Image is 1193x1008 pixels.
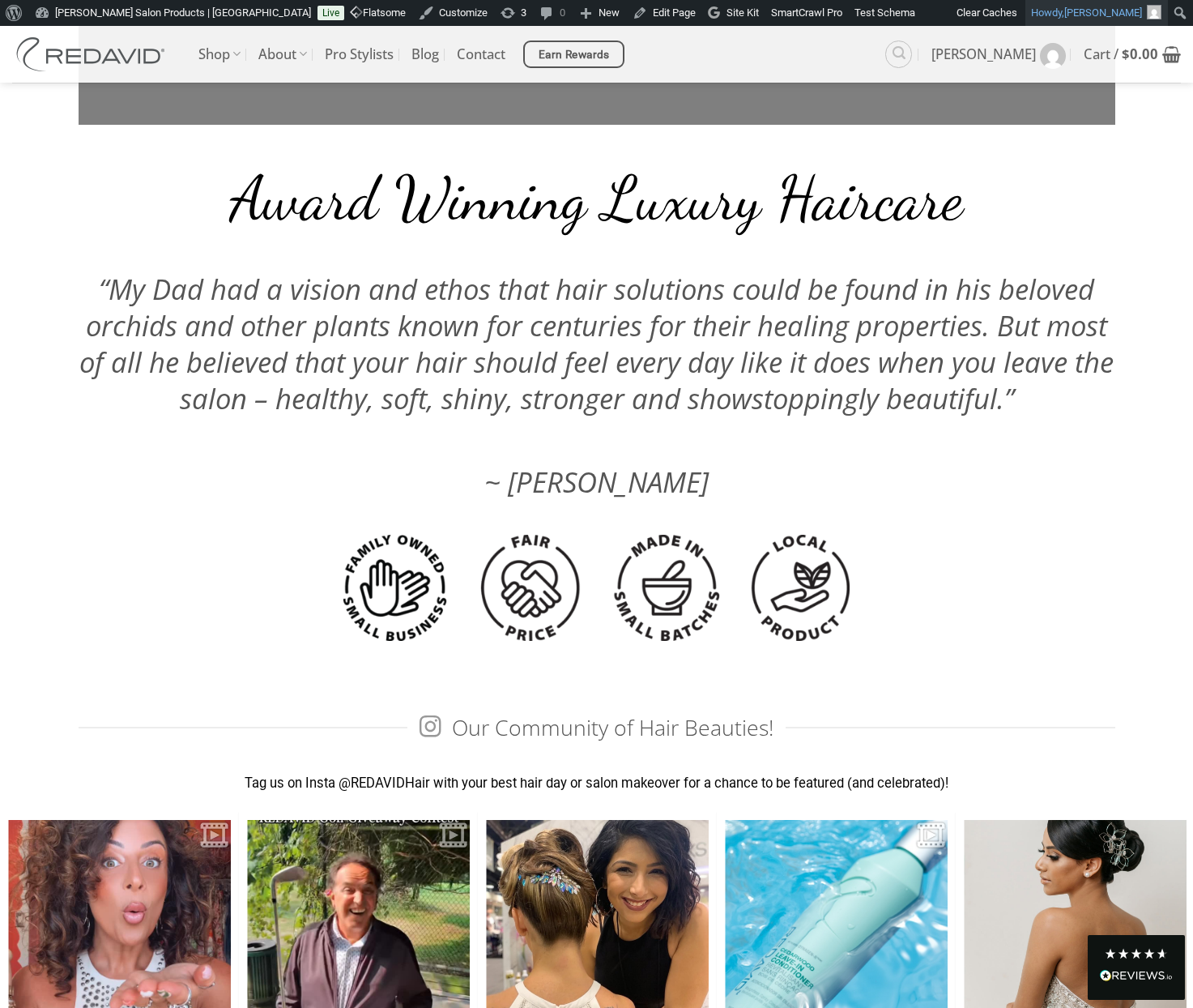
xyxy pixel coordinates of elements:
span: Award Winning Luxury Haircare [230,161,963,235]
div: 4.8 Stars [1104,947,1169,960]
a: Contact [457,26,505,83]
a: About [258,26,307,83]
span: “My Dad had a vision and ethos that hair solutions could be found in his beloved orchids and othe... [79,270,1114,417]
a: Pro Stylists [325,26,394,83]
img: REVIEWS.io [1100,970,1173,981]
span: [PERSON_NAME] [1064,6,1142,19]
a: Earn Rewards [523,41,624,68]
span: Earn Rewards [539,46,610,64]
span: $ [1122,45,1130,63]
a: Blog [411,26,439,83]
bdi: 0.00 [1122,45,1158,63]
span: Cart / [1084,34,1158,75]
a: Shop [198,26,241,83]
a: Search [885,41,912,67]
div: Read All Reviews [1088,935,1185,1000]
span: [PERSON_NAME] [931,34,1036,75]
span: Our Community of Hair Beauties! [420,714,773,742]
span: ~ [PERSON_NAME] [484,463,709,501]
div: Read All Reviews [1100,967,1173,988]
span: Site Kit [726,6,759,19]
img: REDAVID Salon Products | United States [12,37,174,71]
a: [PERSON_NAME] [931,26,1066,83]
a: Live [317,6,344,20]
a: View cart [1084,26,1181,83]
